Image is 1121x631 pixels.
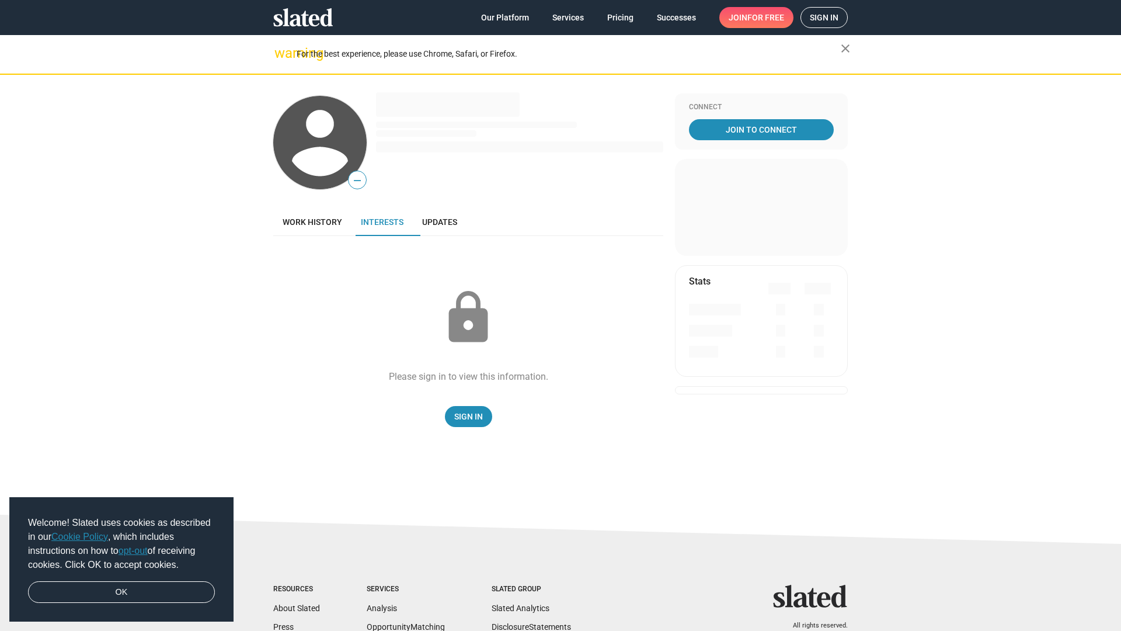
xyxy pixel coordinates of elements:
a: Join To Connect [689,119,834,140]
a: Our Platform [472,7,538,28]
a: Slated Analytics [492,604,549,613]
span: Join To Connect [691,119,831,140]
div: Slated Group [492,585,571,594]
span: Join [729,7,784,28]
span: Our Platform [481,7,529,28]
span: Sign In [454,406,483,427]
div: Please sign in to view this information. [389,370,548,383]
span: Sign in [810,8,838,27]
div: Connect [689,103,834,112]
div: cookieconsent [9,497,234,622]
a: opt-out [119,546,148,556]
span: Services [552,7,584,28]
a: Interests [351,208,413,236]
mat-icon: warning [274,46,288,60]
span: Updates [422,217,457,227]
mat-card-title: Stats [689,275,711,287]
span: Pricing [607,7,633,28]
a: Joinfor free [719,7,793,28]
a: Cookie Policy [51,532,108,542]
a: Successes [647,7,705,28]
span: Successes [657,7,696,28]
a: Sign In [445,406,492,427]
mat-icon: close [838,41,852,56]
a: Analysis [367,604,397,613]
a: Pricing [598,7,643,28]
a: dismiss cookie message [28,581,215,604]
a: Work history [273,208,351,236]
a: About Slated [273,604,320,613]
mat-icon: lock [439,289,497,347]
div: Services [367,585,445,594]
span: for free [747,7,784,28]
span: Interests [361,217,403,227]
div: Resources [273,585,320,594]
a: Sign in [800,7,848,28]
span: — [349,173,366,188]
span: Welcome! Slated uses cookies as described in our , which includes instructions on how to of recei... [28,516,215,572]
div: For the best experience, please use Chrome, Safari, or Firefox. [297,46,841,62]
a: Services [543,7,593,28]
span: Work history [283,217,342,227]
a: Updates [413,208,466,236]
